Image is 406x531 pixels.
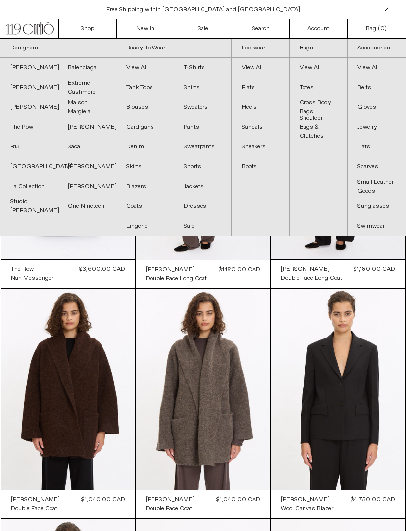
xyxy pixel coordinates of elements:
a: Search [232,19,290,38]
a: [PERSON_NAME] [0,78,58,97]
a: Dresses [174,196,231,216]
a: Bag () [348,19,406,38]
a: Free Shipping within [GEOGRAPHIC_DATA] and [GEOGRAPHIC_DATA] [106,6,300,14]
a: Nan Messenger [11,274,53,283]
a: [PERSON_NAME] [146,265,207,274]
a: Heels [232,97,289,117]
a: La Collection [0,177,58,196]
div: [PERSON_NAME] [281,496,330,504]
a: Shirts [174,78,231,97]
a: Jewelry [348,117,406,137]
a: [PERSON_NAME] [58,117,115,137]
div: $1,180.00 CAD [354,265,395,274]
div: $4,750.00 CAD [351,495,395,504]
div: Double Face Coat [11,505,57,513]
a: Double Face Coat [11,504,60,513]
a: Balenciaga [58,58,115,78]
img: Lauren Manoogian Double Face Coat in merlot [1,289,136,490]
a: Scarves [348,157,406,177]
div: [PERSON_NAME] [146,266,195,274]
a: Gloves [348,97,406,117]
div: $1,040.00 CAD [81,495,125,504]
a: [PERSON_NAME] [0,58,58,78]
a: [PERSON_NAME] [146,495,195,504]
a: Belts [348,78,406,97]
a: Shoulder Bags & Clutches [290,117,347,137]
a: Swimwear [348,216,406,236]
a: Flats [232,78,289,97]
a: [PERSON_NAME] [281,265,342,274]
a: Blouses [116,97,174,117]
a: [GEOGRAPHIC_DATA] [0,157,58,177]
a: Denim [116,137,174,157]
div: Double Face Coat [146,505,192,513]
div: $1,040.00 CAD [216,495,260,504]
a: Double Face Long Coat [146,274,207,283]
a: Wool Canvas Blazer [281,504,333,513]
img: Jil Sander Wool Canvas Blazer in black [271,289,406,490]
a: Extreme Cashmere [58,78,115,97]
a: Sandals [232,117,289,137]
a: Sweaters [174,97,231,117]
a: View All [290,58,347,78]
a: The Row [11,265,53,274]
div: [PERSON_NAME] [281,265,330,274]
a: Skirts [116,157,174,177]
a: Tank Tops [116,78,174,97]
a: View All [116,58,174,78]
a: [PERSON_NAME] [11,495,60,504]
a: Totes [290,78,347,97]
a: Sale [174,216,231,236]
a: Blazers [116,177,174,196]
a: Hats [348,137,406,157]
a: Shop [59,19,117,38]
a: Cardigans [116,117,174,137]
a: [PERSON_NAME] [0,97,58,117]
a: New In [117,19,175,38]
a: Double Face Coat [146,504,195,513]
a: Bags [290,39,347,58]
a: Accessories [348,39,406,58]
a: Small Leather Goods [348,177,406,196]
a: Studio [PERSON_NAME] [0,196,58,216]
a: T-Shirts [174,58,231,78]
a: Maison Margiela [58,97,115,117]
a: Boots [232,157,289,177]
img: Lauren Manoogian Double Face Coat in grey taupe [136,289,270,490]
a: [PERSON_NAME] [58,157,115,177]
div: $1,180.00 CAD [219,265,260,274]
a: Ready To Wear [116,39,232,58]
div: The Row [11,265,34,274]
a: Coats [116,196,174,216]
a: Jackets [174,177,231,196]
a: Shorts [174,157,231,177]
a: Lingerie [116,216,174,236]
a: Sunglasses [348,196,406,216]
a: View All [348,58,406,78]
a: [PERSON_NAME] [281,495,333,504]
a: Footwear [232,39,289,58]
span: ) [380,24,387,33]
a: The Row [0,117,58,137]
span: 0 [380,25,384,33]
a: Sneakers [232,137,289,157]
a: Account [290,19,348,38]
a: Sale [174,19,232,38]
a: View All [232,58,289,78]
a: One Nineteen [58,196,115,216]
a: R13 [0,137,58,157]
a: Sweatpants [174,137,231,157]
a: Pants [174,117,231,137]
a: Designers [0,39,116,58]
a: Sacai [58,137,115,157]
a: Cross Body Bags [290,97,347,117]
div: Double Face Long Coat [146,275,207,283]
div: $3,600.00 CAD [79,265,125,274]
a: Double Face Long Coat [281,274,342,283]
